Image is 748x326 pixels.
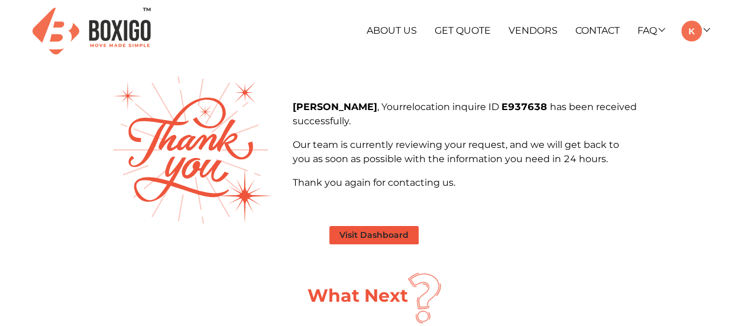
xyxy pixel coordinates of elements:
img: question [408,273,441,324]
p: , Your inquire ID has been received successfully. [292,100,636,128]
img: Boxigo [33,8,151,54]
a: Contact [575,25,620,36]
span: relocation [402,101,452,112]
p: Thank you again for contacting us. [292,176,636,190]
a: Vendors [509,25,558,36]
p: Our team is currently reviewing your request, and we will get back to you as soon as possible wit... [292,138,636,166]
a: About Us [367,25,417,36]
a: Get Quote [435,25,491,36]
img: thank-you [113,76,273,224]
h1: What Next [307,285,408,306]
a: FAQ [637,25,663,36]
b: [PERSON_NAME] [292,101,377,112]
button: Visit Dashboard [329,226,419,244]
b: E937638 [501,101,549,112]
